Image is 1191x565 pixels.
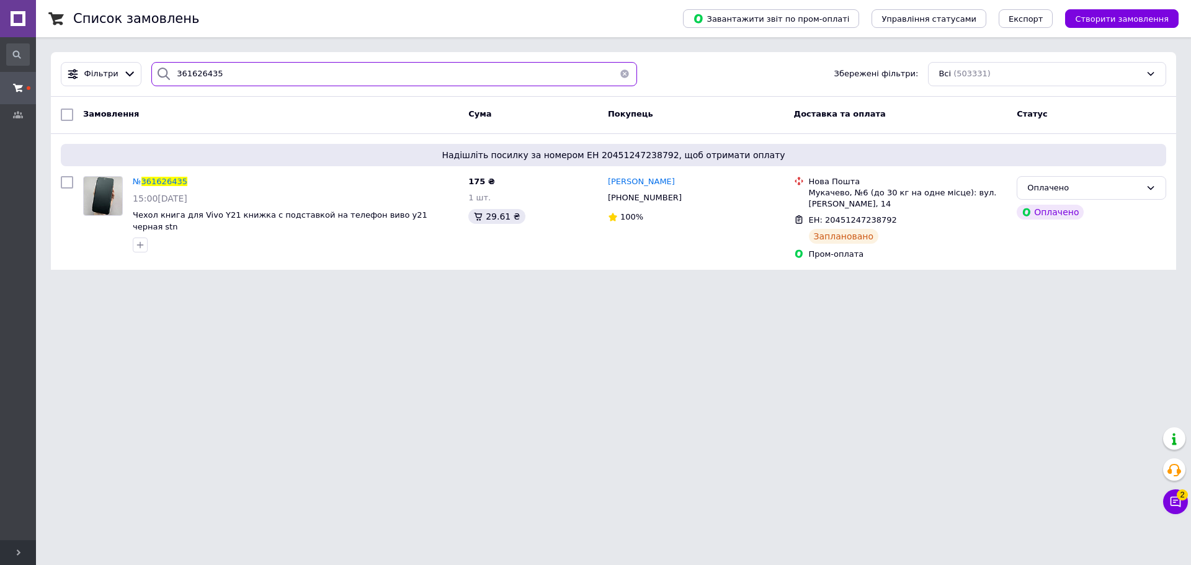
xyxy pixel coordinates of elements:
[1017,205,1084,220] div: Оплачено
[608,193,682,202] span: [PHONE_NUMBER]
[999,9,1053,28] button: Експорт
[468,209,525,224] div: 29.61 ₴
[620,212,643,221] span: 100%
[608,109,653,118] span: Покупець
[834,68,919,80] span: Збережені фільтри:
[151,62,637,86] input: Пошук за номером замовлення, ПІБ покупця, номером телефону, Email, номером накладної
[84,177,122,215] img: Фото товару
[872,9,986,28] button: Управління статусами
[881,14,976,24] span: Управління статусами
[809,176,1007,187] div: Нова Пошта
[468,109,491,118] span: Cума
[133,210,427,231] a: Чехол книга для Vivo Y21 книжка с подставкой на телефон виво у21 черная stn
[66,149,1161,161] span: Надішліть посилку за номером ЕН 20451247238792, щоб отримати оплату
[468,193,491,202] span: 1 шт.
[809,187,1007,210] div: Мукачево, №6 (до 30 кг на одне місце): вул. [PERSON_NAME], 14
[83,109,139,118] span: Замовлення
[953,69,991,78] span: (503331)
[133,177,141,186] span: №
[83,176,123,216] a: Фото товару
[683,9,859,28] button: Завантажити звіт по пром-оплаті
[809,215,897,225] span: ЕН: 20451247238792
[1177,489,1188,500] span: 2
[1075,14,1169,24] span: Створити замовлення
[612,62,637,86] button: Очистить
[468,177,495,186] span: 175 ₴
[809,249,1007,260] div: Пром-оплата
[1027,182,1141,195] div: Оплачено
[1065,9,1179,28] button: Створити замовлення
[133,177,187,186] a: №361626435
[1053,14,1179,23] a: Створити замовлення
[939,68,951,80] span: Всі
[73,11,199,26] h1: Список замовлень
[794,109,886,118] span: Доставка та оплата
[809,229,879,244] div: Заплановано
[693,13,849,24] span: Завантажити звіт по пром-оплаті
[1017,109,1048,118] span: Статус
[133,194,187,203] span: 15:00[DATE]
[84,68,118,80] span: Фільтри
[1009,14,1043,24] span: Експорт
[608,176,675,188] a: [PERSON_NAME]
[141,177,187,186] span: 361626435
[608,177,675,186] span: [PERSON_NAME]
[1163,489,1188,514] button: Чат з покупцем2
